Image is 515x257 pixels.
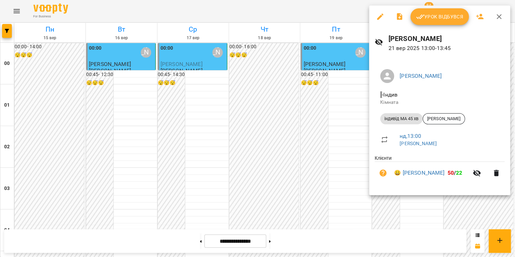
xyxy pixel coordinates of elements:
[416,13,463,21] span: Урок відбувся
[380,91,399,98] span: - Індив
[423,116,465,122] span: [PERSON_NAME]
[456,169,462,176] span: 22
[400,141,437,146] a: [PERSON_NAME]
[400,73,442,79] a: [PERSON_NAME]
[380,116,423,122] span: індивід МА 45 хв
[447,169,462,176] b: /
[410,8,469,25] button: Урок відбувся
[394,169,444,177] a: 😀 [PERSON_NAME]
[423,113,465,124] div: [PERSON_NAME]
[389,33,505,44] h6: [PERSON_NAME]
[375,165,391,181] button: Візит ще не сплачено. Додати оплату?
[375,155,505,187] ul: Клієнти
[400,133,421,139] a: нд , 13:00
[447,169,453,176] span: 50
[389,44,505,52] p: 21 вер 2025 13:00 - 13:45
[380,99,499,106] p: Кімната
